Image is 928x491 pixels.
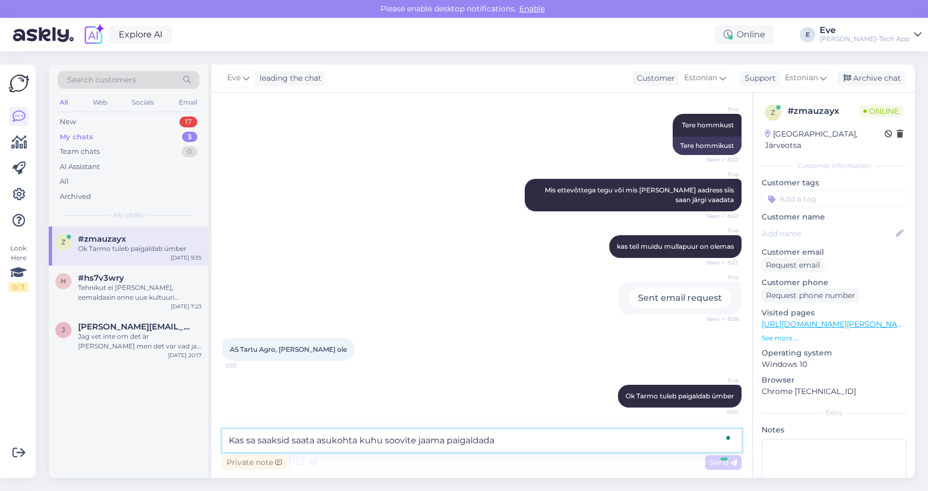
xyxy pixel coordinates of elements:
p: Customer phone [762,277,906,288]
div: # zmauzayx [788,105,859,118]
span: Estonian [684,72,717,84]
p: Notes [762,424,906,436]
div: Archived [60,191,91,202]
div: Request phone number [762,288,860,303]
div: All [57,95,70,109]
div: Jag vet inte om det är [PERSON_NAME] men det var vad jag hittade:205703290010491 Den är placerad ... [78,332,202,351]
div: Email [177,95,199,109]
span: Estonian [785,72,818,84]
p: Chrome [TECHNICAL_ID] [762,386,906,397]
img: explore-ai [82,23,105,46]
span: h [61,277,66,285]
p: See more ... [762,333,906,343]
a: Explore AI [109,25,172,44]
span: #zmauzayx [78,234,126,244]
span: My chats [114,210,143,220]
span: Seen ✓ 8:28 [698,315,738,323]
a: Eve[PERSON_NAME]-Tech App [820,26,921,43]
div: Sent email request [628,288,732,308]
div: Tehnikut ei [PERSON_NAME], eemaldasin enne uue kultuuri [PERSON_NAME] lähipäevil paigaldan teisel... [78,283,202,302]
span: Tere hommkust [682,121,734,129]
p: Customer email [762,247,906,258]
div: New [60,117,76,127]
span: #hs7v3wry [78,273,124,283]
a: [URL][DOMAIN_NAME][PERSON_NAME] [762,319,911,329]
span: Eve [227,72,241,84]
div: [PERSON_NAME]-Tech App [820,35,910,43]
div: Look Here [9,243,28,292]
span: Ok Tarmo tuleb paigaldab ümber [626,392,734,400]
div: Extra [762,408,906,418]
div: [GEOGRAPHIC_DATA], Järveotsa [765,128,885,151]
div: Request email [762,258,824,273]
span: Online [859,105,903,117]
span: 9:50 [698,408,738,416]
span: Enable [516,4,548,14]
div: My chats [60,132,93,143]
span: Seen ✓ 8:22 [698,212,738,220]
div: E [800,27,815,42]
span: jholmqvist@me.com [78,322,191,332]
p: Windows 10 [762,359,906,370]
span: Mis ettevõttega tegu või mis [PERSON_NAME] aadress siis saan järgi vaadata [545,186,736,204]
p: Visited pages [762,307,906,319]
div: Archive chat [837,71,905,86]
div: [DATE] 20:17 [168,351,202,359]
span: Search customers [67,74,136,86]
span: 9:35 [225,361,266,370]
div: Eve [820,26,910,35]
div: Web [91,95,109,109]
div: Socials [130,95,156,109]
span: z [61,238,66,246]
span: j [62,326,65,334]
div: 3 [182,132,197,143]
span: AS Tartu Agro, [PERSON_NAME] ole [230,345,347,353]
p: Customer name [762,211,906,223]
div: leading the chat [255,73,321,84]
div: 17 [179,117,197,127]
div: AI Assistant [60,161,100,172]
span: z [771,108,775,117]
span: Eve [698,376,738,384]
div: Customer [633,73,675,84]
span: Eve [698,273,738,281]
p: Browser [762,374,906,386]
span: Seen ✓ 8:22 [698,259,738,267]
div: Tere hommikust [673,137,742,155]
div: [DATE] 9:35 [171,254,202,262]
div: All [60,176,69,187]
div: Support [740,73,776,84]
input: Add name [762,228,894,240]
span: Eve [698,105,738,113]
p: Operating system [762,347,906,359]
p: Customer tags [762,177,906,189]
div: Customer information [762,161,906,171]
span: kas teil muidu mullapuur on olemas [617,242,734,250]
input: Add a tag [762,191,906,207]
span: Eve [698,170,738,178]
div: Ok Tarmo tuleb paigaldab ümber [78,244,202,254]
img: Askly Logo [9,73,29,94]
span: Seen ✓ 8:22 [698,156,738,164]
div: Online [715,25,774,44]
div: [DATE] 7:23 [171,302,202,311]
div: Team chats [60,146,100,157]
span: Eve [698,227,738,235]
div: 0 / 3 [9,282,28,292]
div: 0 [182,146,197,157]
